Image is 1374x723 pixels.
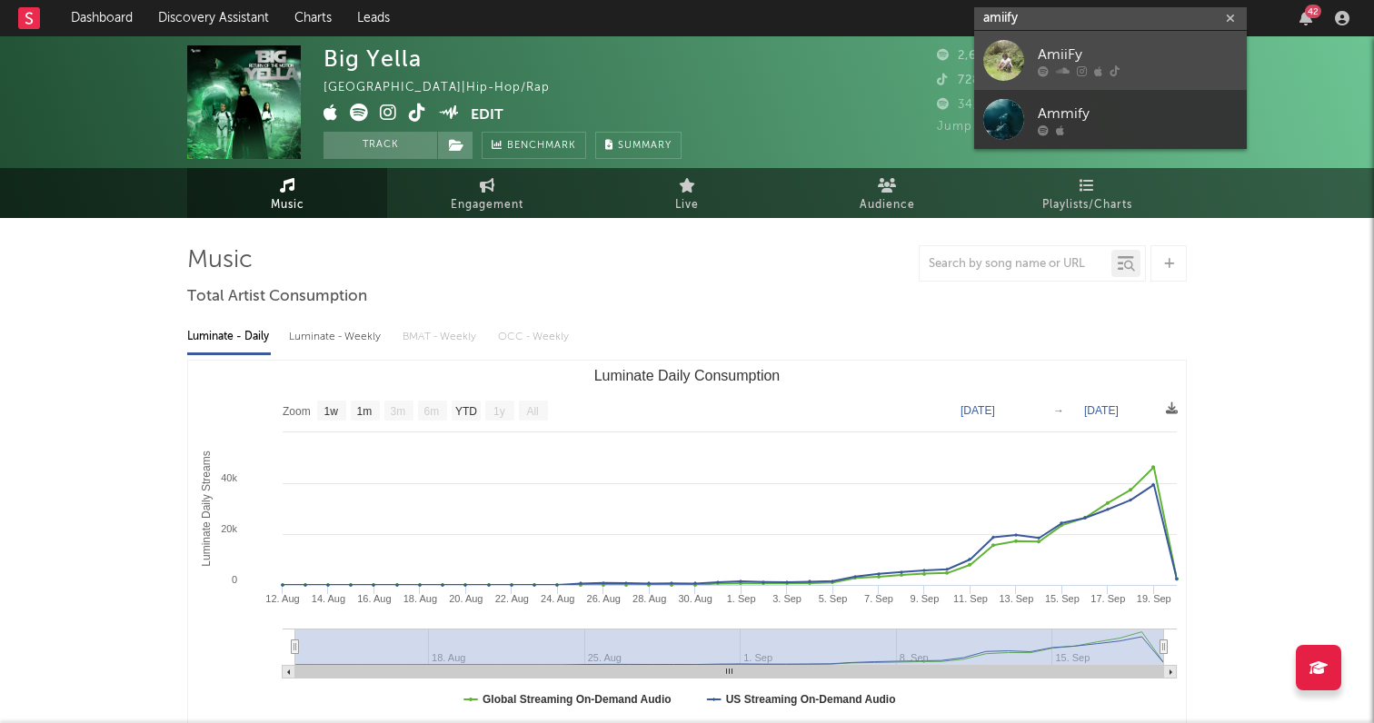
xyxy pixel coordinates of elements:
text: Global Streaming On-Demand Audio [483,693,672,706]
text: 14. Aug [312,593,345,604]
text: 3m [391,405,406,418]
span: Music [271,194,304,216]
text: [DATE] [961,404,995,417]
span: Total Artist Consumption [187,286,367,308]
text: 1m [357,405,373,418]
text: → [1053,404,1064,417]
text: 20k [221,523,237,534]
a: Engagement [387,168,587,218]
text: 12. Aug [265,593,299,604]
span: 728 [937,74,981,86]
text: 6m [424,405,440,418]
text: 7. Sep [864,593,893,604]
text: YTD [455,405,477,418]
text: 5. Sep [819,593,848,604]
text: 0 [232,574,237,585]
div: [GEOGRAPHIC_DATA] | Hip-Hop/Rap [324,77,571,99]
a: Benchmark [482,132,586,159]
a: Live [587,168,787,218]
div: AmiiFy [1038,44,1238,65]
text: [DATE] [1084,404,1119,417]
text: 16. Aug [357,593,391,604]
a: Ammify [974,90,1247,149]
text: 1w [324,405,339,418]
text: US Streaming On-Demand Audio [726,693,896,706]
text: 3. Sep [772,593,801,604]
text: 24. Aug [541,593,574,604]
text: 17. Sep [1090,593,1125,604]
text: 13. Sep [999,593,1033,604]
div: Ammify [1038,103,1238,124]
text: Zoom [283,405,311,418]
text: 18. Aug [403,593,437,604]
text: 19. Sep [1137,593,1171,604]
text: 30. Aug [678,593,712,604]
text: 15. Sep [1045,593,1080,604]
text: 1. Sep [727,593,756,604]
text: 28. Aug [632,593,666,604]
span: 34,258 Monthly Listeners [937,99,1110,111]
span: Jump Score: 85.3 [937,121,1043,133]
button: Edit [471,104,503,126]
input: Search for artists [974,7,1247,30]
button: Track [324,132,437,159]
text: 1y [493,405,505,418]
span: Summary [618,141,672,151]
a: Playlists/Charts [987,168,1187,218]
button: 42 [1299,11,1312,25]
a: Audience [787,168,987,218]
span: Live [675,194,699,216]
text: 26. Aug [587,593,621,604]
text: 40k [221,472,237,483]
text: Luminate Daily Consumption [594,368,781,383]
span: Playlists/Charts [1042,194,1132,216]
span: 2,672 [937,50,991,62]
span: Benchmark [507,135,576,157]
div: Big Yella [324,45,422,72]
text: 20. Aug [449,593,483,604]
span: Engagement [451,194,523,216]
div: Luminate - Weekly [289,322,384,352]
text: All [526,405,538,418]
input: Search by song name or URL [920,257,1111,272]
div: Luminate - Daily [187,322,271,352]
div: 42 [1305,5,1321,18]
a: AmiiFy [974,31,1247,90]
text: 22. Aug [495,593,529,604]
a: Music [187,168,387,218]
text: 11. Sep [953,593,988,604]
text: Luminate Daily Streams [200,451,213,566]
span: Audience [860,194,915,216]
button: Summary [595,132,682,159]
text: 9. Sep [911,593,940,604]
